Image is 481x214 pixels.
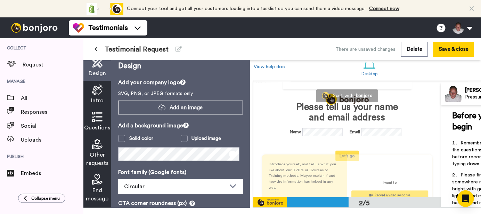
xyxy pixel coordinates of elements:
[118,78,243,87] p: Add your company logo
[118,101,243,114] button: Add an image
[124,184,145,189] span: Circular
[118,90,243,97] p: SVG, PNG, or JPEG formats only
[383,180,397,185] p: I want to
[91,96,104,105] span: Intro
[21,108,83,116] span: Responses
[355,192,425,198] div: Record a video response
[253,198,287,206] img: powered-by-bj.svg
[254,64,285,69] a: View help doc
[457,190,474,207] div: Open Intercom Messenger
[84,124,111,132] span: Questions
[433,42,474,57] button: Save & close
[23,61,83,69] span: Request
[21,94,83,102] span: All
[88,23,128,33] span: Testimonials
[445,85,462,102] img: Profile Image
[351,190,428,200] button: Record a video response
[127,6,366,11] span: Connect your tool and get all your customers loading into a tasklist so you can send them a video...
[105,45,169,54] span: Testimonial Request
[8,23,60,33] img: bj-logo-header-white.svg
[401,42,428,57] button: Delete
[118,121,243,130] p: Add a background image
[86,151,108,167] span: Other requests
[21,122,83,130] span: Social
[348,198,381,208] div: 2/5
[170,104,203,111] span: Add an image
[358,56,381,80] a: Desktop
[21,136,83,144] span: Uploads
[369,6,399,11] a: Connect now
[335,46,396,53] div: There are unsaved changes
[269,162,337,189] span: Introduce yourself, and tell us what you like about our DVD's or Courses or Training methods. May...
[89,69,106,78] span: Design
[118,168,243,176] p: Font family (Google fonts)
[86,186,109,203] span: End message
[361,71,378,76] div: Desktop
[118,199,243,207] p: CTA corner roundness (px)
[192,135,221,142] div: Upload image
[85,3,123,15] div: animation
[18,194,65,203] button: Collapse menu
[73,22,84,33] img: tm-color.svg
[31,196,60,201] span: Collapse menu
[21,169,83,177] span: Embeds
[118,61,243,71] p: Design
[129,135,153,142] div: Solid color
